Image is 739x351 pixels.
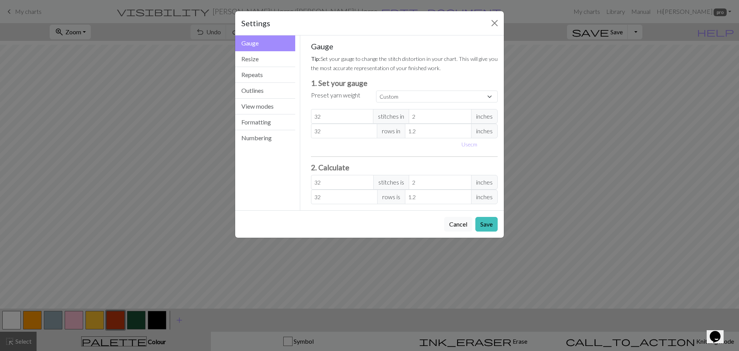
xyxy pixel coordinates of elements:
[235,67,295,83] button: Repeats
[471,124,498,138] span: inches
[444,217,472,232] button: Cancel
[311,55,498,71] small: Set your gauge to change the stitch distortion in your chart. This will give you the most accurat...
[235,35,295,51] button: Gauge
[471,190,498,204] span: inches
[707,320,731,343] iframe: chat widget
[311,91,360,100] label: Preset yarn weight
[458,138,481,150] button: Usecm
[311,42,498,51] h5: Gauge
[311,55,321,62] strong: Tip:
[488,17,501,29] button: Close
[475,217,498,232] button: Save
[235,51,295,67] button: Resize
[235,114,295,130] button: Formatting
[311,163,498,172] h3: 2. Calculate
[471,109,498,124] span: inches
[235,83,295,99] button: Outlines
[241,17,270,29] h5: Settings
[373,109,409,124] span: stitches in
[373,175,409,190] span: stitches is
[377,190,405,204] span: rows is
[235,130,295,146] button: Numbering
[311,79,498,87] h3: 1. Set your gauge
[471,175,498,190] span: inches
[377,124,405,138] span: rows in
[235,99,295,114] button: View modes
